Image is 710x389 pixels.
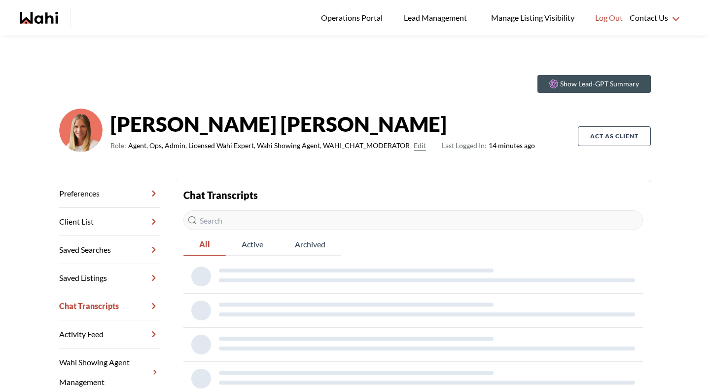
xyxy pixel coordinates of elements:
a: Wahi homepage [20,12,58,24]
span: Manage Listing Visibility [488,11,577,24]
span: Log Out [595,11,623,24]
span: Agent, Ops, Admin, Licensed Wahi Expert, Wahi Showing Agent, WAHI_CHAT_MODERATOR [128,140,410,152]
span: Last Logged In: [442,141,487,150]
span: 14 minutes ago [442,140,535,152]
a: Preferences [59,180,160,208]
a: Client List [59,208,160,236]
a: Saved Listings [59,264,160,292]
button: Archived [279,234,341,256]
button: Edit [414,140,426,152]
strong: [PERSON_NAME] [PERSON_NAME] [110,109,535,139]
span: Role: [110,140,126,152]
p: Show Lead-GPT Summary [560,79,639,89]
button: Show Lead-GPT Summary [537,75,651,93]
span: Operations Portal [321,11,386,24]
a: Chat Transcripts [59,292,160,320]
button: Active [226,234,279,256]
button: Act as Client [578,126,651,146]
span: Lead Management [404,11,470,24]
button: All [183,234,226,256]
a: Activity Feed [59,320,160,349]
input: Search [183,210,643,230]
a: Saved Searches [59,236,160,264]
img: 0f07b375cde2b3f9.png [59,109,103,152]
strong: Chat Transcripts [183,189,258,201]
